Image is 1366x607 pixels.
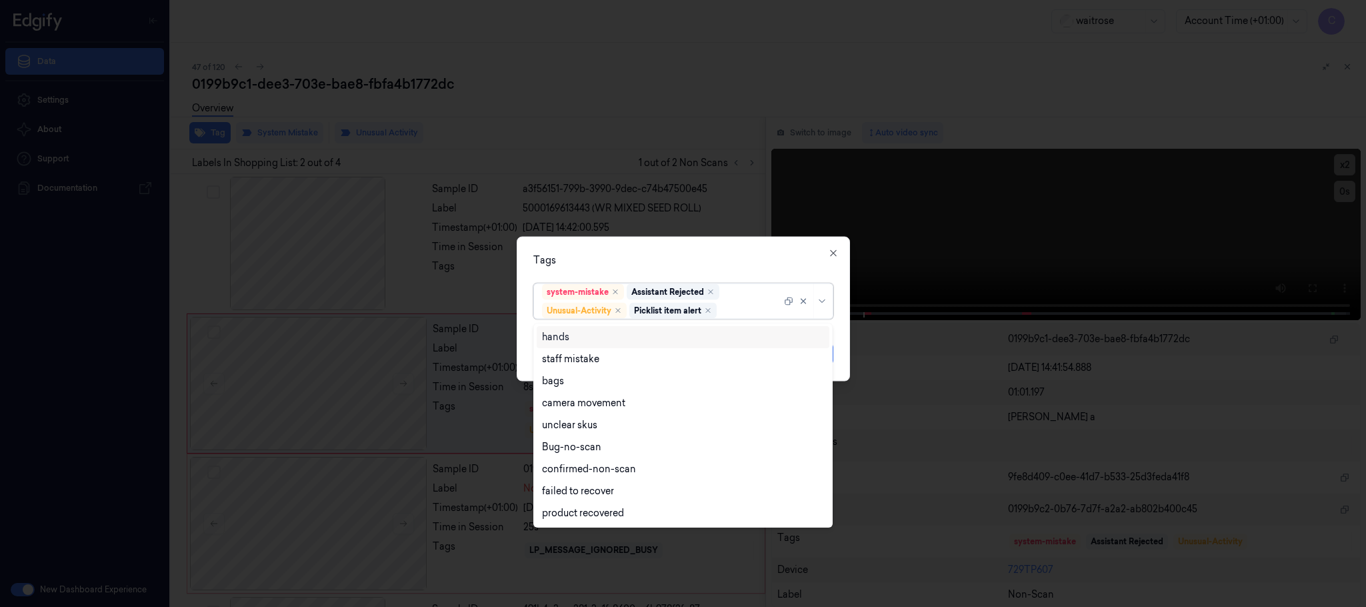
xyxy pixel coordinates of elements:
[542,506,624,520] div: product recovered
[542,330,569,344] div: hands
[634,305,701,317] div: Picklist item alert
[542,484,614,498] div: failed to recover
[611,288,619,296] div: Remove ,system-mistake
[542,374,564,388] div: bags
[542,440,601,454] div: Bug-no-scan
[547,286,609,298] div: system-mistake
[631,286,704,298] div: Assistant Rejected
[547,305,611,317] div: Unusual-Activity
[533,253,833,267] div: Tags
[542,462,636,476] div: confirmed-non-scan
[704,307,712,315] div: Remove ,Picklist item alert
[542,418,597,432] div: unclear skus
[542,352,599,366] div: staff mistake
[707,288,715,296] div: Remove ,Assistant Rejected
[542,396,625,410] div: camera movement
[614,307,622,315] div: Remove ,Unusual-Activity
